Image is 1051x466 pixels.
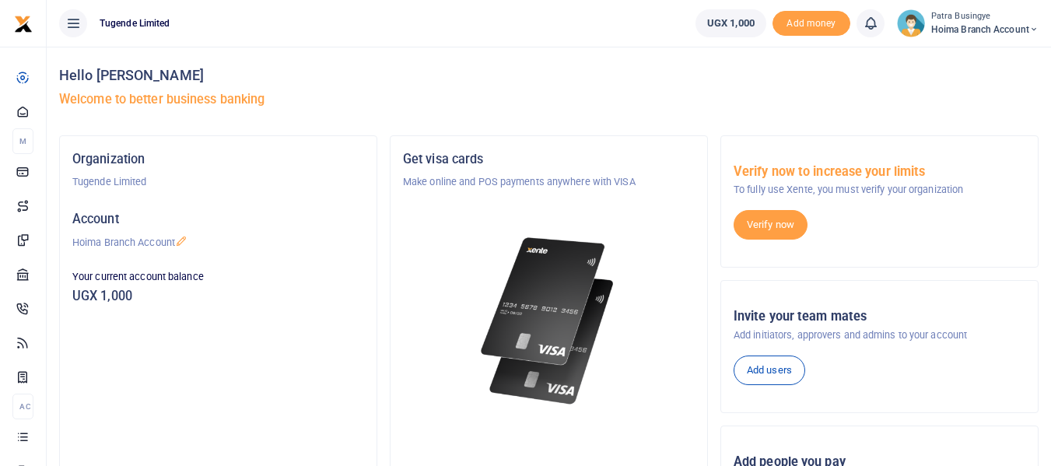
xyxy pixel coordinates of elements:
p: To fully use Xente, you must verify your organization [734,182,1025,198]
a: logo-small logo-large logo-large [14,17,33,29]
small: Patra Busingye [931,10,1039,23]
p: Tugende Limited [72,174,364,190]
h5: UGX 1,000 [72,289,364,304]
p: Add initiators, approvers and admins to your account [734,328,1025,343]
a: Add users [734,356,805,385]
span: UGX 1,000 [707,16,755,31]
img: logo-small [14,15,33,33]
li: Wallet ballance [689,9,772,37]
li: Ac [12,394,33,419]
h5: Account [72,212,364,227]
p: Make online and POS payments anywhere with VISA [403,174,695,190]
span: Add money [772,11,850,37]
li: Toup your wallet [772,11,850,37]
span: Hoima Branch Account [931,23,1039,37]
h5: Welcome to better business banking [59,92,1039,107]
a: Add money [772,16,850,28]
h5: Organization [72,152,364,167]
h5: Verify now to increase your limits [734,164,1025,180]
a: profile-user Patra Busingye Hoima Branch Account [897,9,1039,37]
a: UGX 1,000 [695,9,766,37]
h4: Hello [PERSON_NAME] [59,67,1039,84]
a: Verify now [734,210,808,240]
h5: Invite your team mates [734,309,1025,324]
p: Your current account balance [72,269,364,285]
p: Hoima Branch Account [72,235,364,251]
span: Tugende Limited [93,16,177,30]
h5: Get visa cards [403,152,695,167]
img: xente-_physical_cards.png [476,227,622,415]
li: M [12,128,33,154]
img: profile-user [897,9,925,37]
